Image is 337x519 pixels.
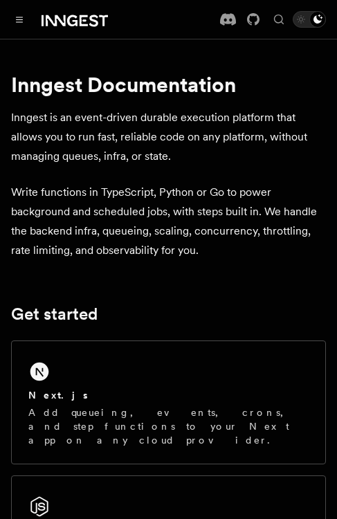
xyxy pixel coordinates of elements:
[11,11,28,28] button: Toggle navigation
[11,108,326,166] p: Inngest is an event-driven durable execution platform that allows you to run fast, reliable code ...
[11,304,98,324] a: Get started
[293,11,326,28] button: Toggle dark mode
[28,406,309,447] p: Add queueing, events, crons, and step functions to your Next app on any cloud provider.
[11,340,326,464] a: Next.jsAdd queueing, events, crons, and step functions to your Next app on any cloud provider.
[11,183,326,260] p: Write functions in TypeScript, Python or Go to power background and scheduled jobs, with steps bu...
[28,388,88,402] h2: Next.js
[271,11,287,28] button: Find something...
[11,72,326,97] h1: Inngest Documentation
